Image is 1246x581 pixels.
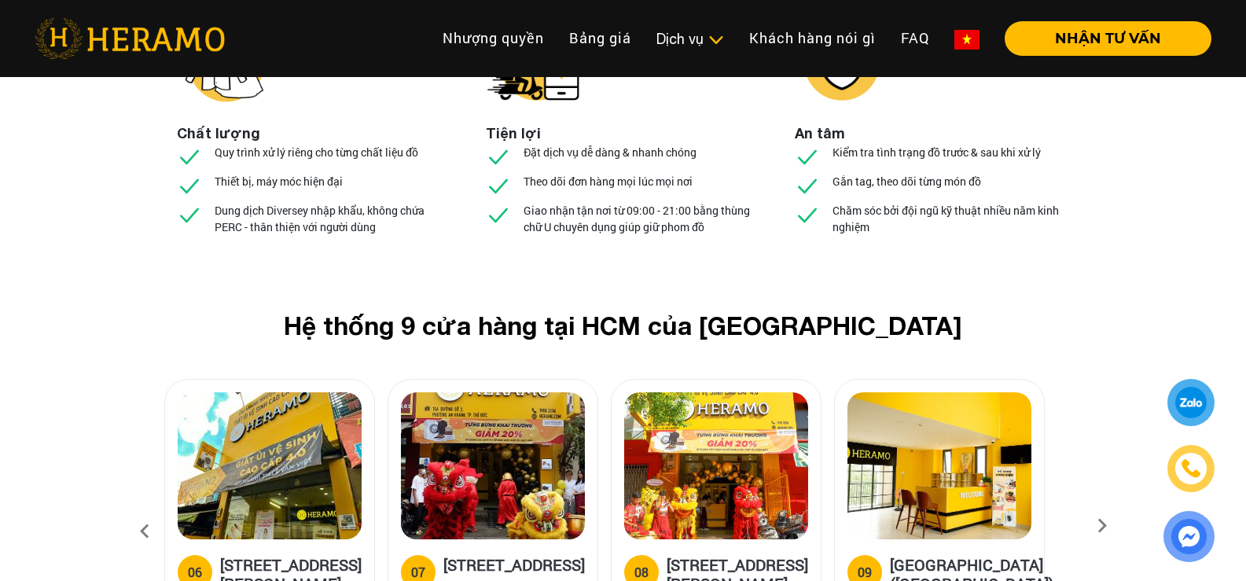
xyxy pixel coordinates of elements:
img: checked.svg [486,202,511,227]
img: phone-icon [1182,460,1200,477]
li: Chất lượng [177,123,260,144]
img: checked.svg [795,144,820,169]
img: heramo-398-duong-hoang-dieu-phuong-2-quan-4 [624,392,808,539]
a: Bảng giá [557,21,644,55]
h2: Hệ thống 9 cửa hàng tại HCM của [GEOGRAPHIC_DATA] [189,311,1057,340]
img: checked.svg [795,173,820,198]
li: An tâm [795,123,845,144]
a: Khách hàng nói gì [737,21,888,55]
p: Chăm sóc bởi đội ngũ kỹ thuật nhiều năm kinh nghiệm [833,202,1070,235]
img: checked.svg [486,173,511,198]
img: checked.svg [486,144,511,169]
p: Thiết bị, máy móc hiện đại [215,173,343,189]
img: subToggleIcon [708,32,724,48]
li: Tiện lợi [486,123,541,144]
a: Nhượng quyền [430,21,557,55]
a: FAQ [888,21,942,55]
img: vn-flag.png [954,30,980,50]
button: NHẬN TƯ VẤN [1005,21,1211,56]
img: checked.svg [795,202,820,227]
div: Dịch vụ [656,28,724,50]
p: Đặt dịch vụ dễ dàng & nhanh chóng [524,144,697,160]
img: checked.svg [177,144,202,169]
p: Dung dịch Diversey nhập khẩu, không chứa PERC - thân thiện với người dùng [215,202,452,235]
img: heramo-314-le-van-viet-phuong-tang-nhon-phu-b-quan-9 [178,392,362,539]
p: Gắn tag, theo dõi từng món đồ [833,173,981,189]
p: Kiểm tra tình trạng đồ trước & sau khi xử lý [833,144,1041,160]
p: Quy trình xử lý riêng cho từng chất liệu đồ [215,144,418,160]
p: Theo dõi đơn hàng mọi lúc mọi nơi [524,173,693,189]
img: heramo-logo.png [35,18,225,59]
img: heramo-15a-duong-so-2-phuong-an-khanh-thu-duc [401,392,585,539]
img: checked.svg [177,173,202,198]
p: Giao nhận tận nơi từ 09:00 - 21:00 bằng thùng chữ U chuyên dụng giúp giữ phom đồ [524,202,761,235]
img: checked.svg [177,202,202,227]
img: heramo-parc-villa-dai-phuoc-island-dong-nai [847,392,1031,539]
a: NHẬN TƯ VẤN [992,31,1211,46]
a: phone-icon [1170,447,1212,490]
